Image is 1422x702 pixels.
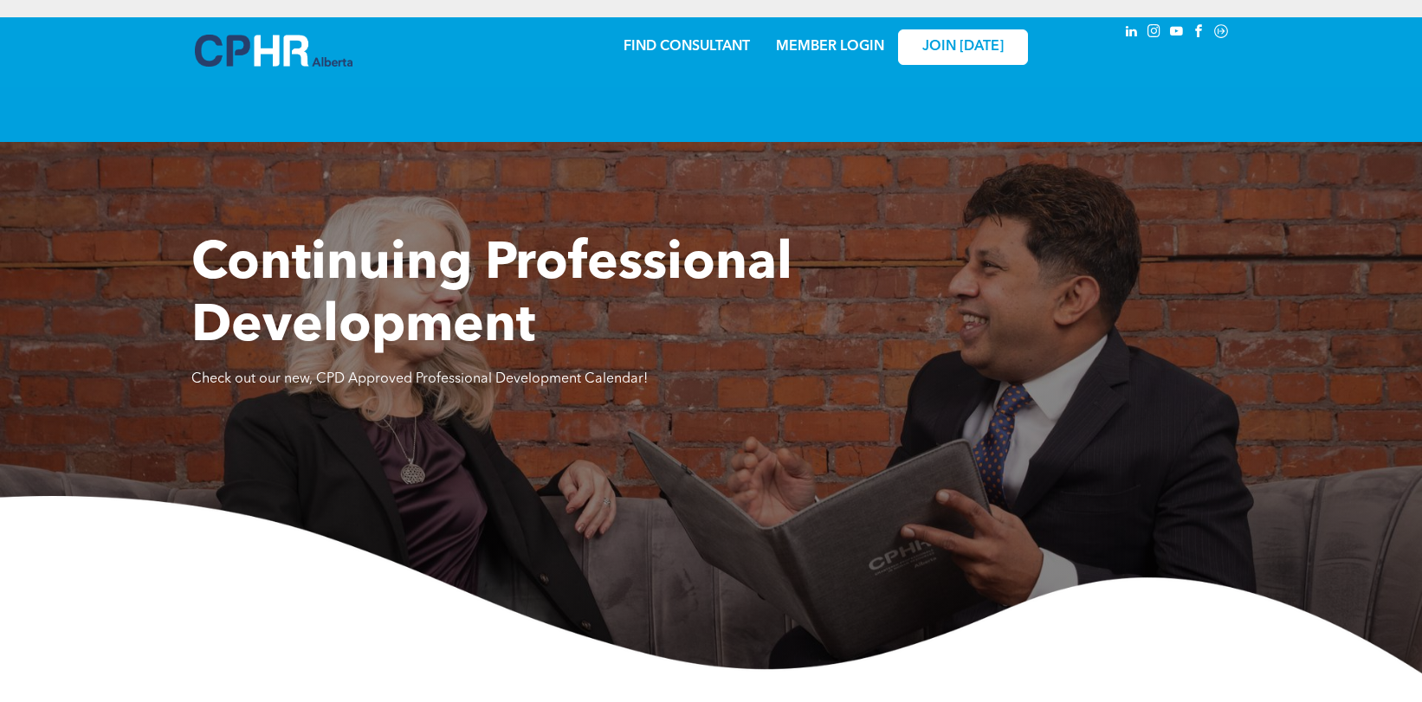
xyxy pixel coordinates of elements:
[922,39,1004,55] span: JOIN [DATE]
[624,40,750,54] a: FIND CONSULTANT
[191,239,792,353] span: Continuing Professional Development
[898,29,1028,65] a: JOIN [DATE]
[1212,22,1231,45] a: Social network
[191,372,648,386] span: Check out our new, CPD Approved Professional Development Calendar!
[1121,22,1141,45] a: linkedin
[1144,22,1163,45] a: instagram
[1189,22,1208,45] a: facebook
[195,35,352,67] img: A blue and white logo for cp alberta
[1167,22,1186,45] a: youtube
[776,40,884,54] a: MEMBER LOGIN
